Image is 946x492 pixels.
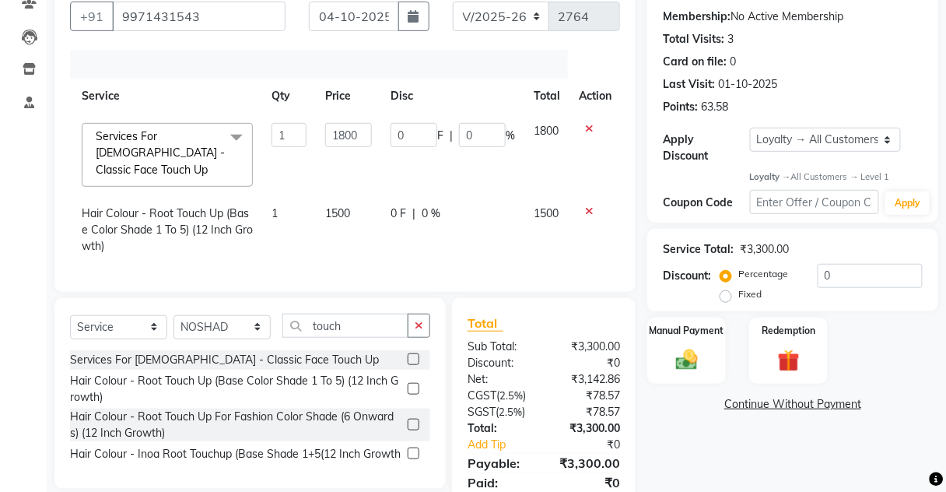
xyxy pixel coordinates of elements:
div: Sub Total: [456,339,544,355]
div: ₹3,300.00 [544,454,632,473]
div: 3 [727,31,734,47]
div: ₹78.57 [544,388,632,404]
th: Qty [262,79,316,114]
div: Discount: [456,355,544,371]
div: Net: [456,371,544,388]
span: 2.5% [499,406,522,418]
span: | [412,206,415,222]
input: Search or Scan [282,314,408,338]
div: Total: [456,420,544,437]
img: _cash.svg [669,347,705,372]
div: 0 [730,54,736,70]
div: ₹3,300.00 [544,420,632,437]
img: _gift.svg [771,347,807,374]
a: Continue Without Payment [650,396,935,413]
div: All Customers → Level 1 [750,170,923,184]
div: ₹0 [559,437,632,453]
div: ₹3,142.86 [544,371,632,388]
div: Hair Colour - Inoa Root Touchup (Base Shade 1+5(12 Inch Growth [70,446,401,462]
div: ( ) [456,388,544,404]
div: ( ) [456,404,544,420]
div: Apply Discount [663,132,749,164]
span: CGST [468,388,496,402]
button: Apply [885,192,930,215]
label: Fixed [738,287,762,301]
a: Add Tip [456,437,559,453]
div: Points: [663,99,698,115]
div: Hair Colour - Root Touch Up (Base Color Shade 1 To 5) (12 Inch Growth) [70,373,401,406]
label: Redemption [762,324,815,338]
div: Service Total: [663,241,734,258]
th: Price [316,79,381,114]
div: ₹0 [544,473,632,492]
a: x [208,163,215,177]
span: Total [468,315,503,332]
th: Action [569,79,621,114]
div: 01-10-2025 [718,76,777,93]
th: Service [72,79,262,114]
span: 1500 [534,206,559,220]
strong: Loyalty → [750,171,791,182]
div: ₹0 [544,355,632,371]
div: Services [8,50,568,79]
span: | [450,128,453,144]
span: Services For [DEMOGRAPHIC_DATA] - Classic Face Touch Up [96,129,225,177]
label: Percentage [738,267,788,281]
th: Disc [381,79,524,114]
div: Discount: [663,268,711,284]
span: 1500 [325,206,350,220]
div: Total Visits: [663,31,724,47]
input: Search by Name/Mobile/Email/Code [112,2,286,31]
div: Coupon Code [663,195,749,211]
span: SGST [468,405,496,419]
span: 1 [272,206,278,220]
span: Hair Colour - Root Touch Up (Base Color Shade 1 To 5) (12 Inch Growth) [82,206,253,253]
input: Enter Offer / Coupon Code [750,190,880,214]
div: ₹3,300.00 [544,339,632,355]
div: Card on file: [663,54,727,70]
label: Manual Payment [650,324,724,338]
div: ₹78.57 [544,404,632,420]
div: Services For [DEMOGRAPHIC_DATA] - Classic Face Touch Up [70,352,379,368]
th: Total [524,79,569,114]
div: Last Visit: [663,76,715,93]
span: F [437,128,443,144]
span: 1800 [534,124,559,138]
div: ₹3,300.00 [740,241,789,258]
div: 63.58 [701,99,728,115]
span: 0 F [391,206,406,222]
div: Payable: [456,454,544,473]
div: Membership: [663,9,731,25]
span: 0 % [422,206,440,222]
button: +91 [70,2,114,31]
div: Paid: [456,473,544,492]
div: Hair Colour - Root Touch Up For Fashion Color Shade (6 Onwards) (12 Inch Growth) [70,409,401,441]
span: % [506,128,515,144]
span: 2.5% [499,389,523,402]
div: No Active Membership [663,9,923,25]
